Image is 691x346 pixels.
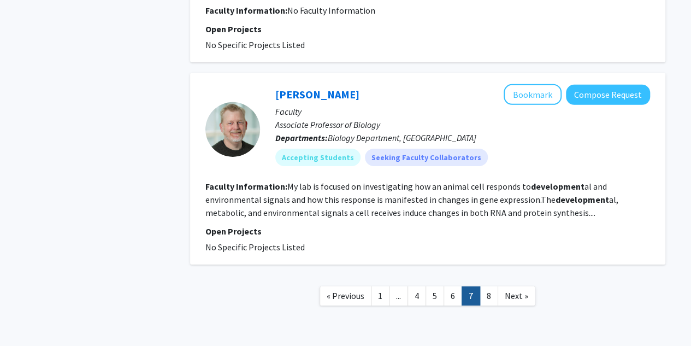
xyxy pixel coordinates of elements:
p: Open Projects [205,225,650,238]
a: 5 [426,286,444,306]
span: No Specific Projects Listed [205,39,305,50]
a: [PERSON_NAME] [275,87,359,101]
mat-chip: Seeking Faculty Collaborators [365,149,488,166]
button: Add Michael Marr to Bookmarks [504,84,562,105]
b: Faculty Information: [205,5,287,16]
b: development [556,194,609,205]
span: ... [396,290,401,301]
a: Previous [320,286,371,306]
iframe: Chat [8,297,46,338]
mat-chip: Accepting Students [275,149,361,166]
nav: Page navigation [190,275,665,320]
span: No Specific Projects Listed [205,242,305,253]
span: Biology Department, [GEOGRAPHIC_DATA] [328,132,476,143]
span: Next » [505,290,528,301]
a: 8 [480,286,498,306]
b: Faculty Information: [205,181,287,192]
span: « Previous [327,290,364,301]
a: 1 [371,286,389,306]
button: Compose Request to Michael Marr [566,85,650,105]
b: development [531,181,584,192]
p: Faculty [275,105,650,118]
a: 6 [444,286,462,306]
fg-read-more: My lab is focused on investigating how an animal cell responds to al and environmental signals an... [205,181,618,218]
a: 7 [462,286,480,306]
p: Open Projects [205,22,650,36]
a: 4 [407,286,426,306]
p: Associate Professor of Biology [275,118,650,131]
span: No Faculty Information [287,5,375,16]
b: Departments: [275,132,328,143]
a: Next [498,286,535,306]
